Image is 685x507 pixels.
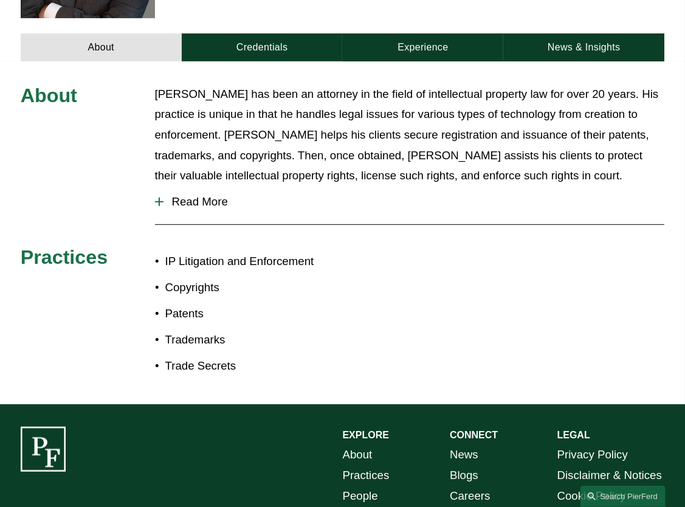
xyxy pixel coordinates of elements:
a: Experience [342,33,503,61]
a: Credentials [182,33,343,61]
button: Read More [155,186,665,218]
strong: CONNECT [450,430,498,440]
a: Search this site [580,486,666,507]
p: Trademarks [165,329,343,350]
p: IP Litigation and Enforcement [165,251,343,272]
a: News & Insights [503,33,664,61]
a: News [450,444,478,465]
p: Copyrights [165,277,343,298]
a: About [343,444,373,465]
a: Disclaimer & Notices [557,465,662,486]
a: People [343,486,378,506]
p: [PERSON_NAME] has been an attorney in the field of intellectual property law for over 20 years. H... [155,84,665,186]
a: Careers [450,486,490,506]
strong: LEGAL [557,430,590,440]
span: About [21,84,77,106]
a: About [21,33,182,61]
a: Cookie Policy [557,486,626,506]
a: Privacy Policy [557,444,628,465]
span: Read More [164,195,665,209]
span: Practices [21,246,108,268]
a: Practices [343,465,390,486]
strong: EXPLORE [343,430,389,440]
a: Blogs [450,465,478,486]
p: Patents [165,303,343,324]
p: Trade Secrets [165,356,343,376]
